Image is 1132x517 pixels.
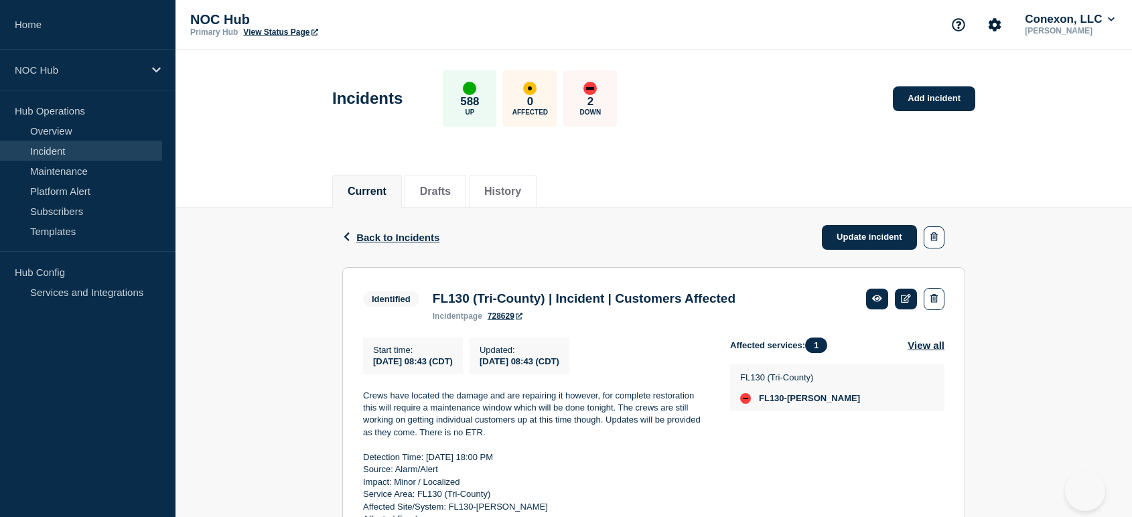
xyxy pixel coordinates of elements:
[190,27,238,37] p: Primary Hub
[981,11,1009,39] button: Account settings
[488,311,522,321] a: 728629
[363,291,419,307] span: Identified
[1065,471,1105,511] iframe: Help Scout Beacon - Open
[759,393,860,404] span: FL130-[PERSON_NAME]
[480,345,559,355] p: Updated :
[527,95,533,108] p: 0
[363,451,709,463] p: Detection Time: [DATE] 18:00 PM
[580,108,602,116] p: Down
[420,186,451,198] button: Drafts
[363,488,709,500] p: Service Area: FL130 (Tri-County)
[363,463,709,475] p: Source: Alarm/Alert
[433,291,735,306] h3: FL130 (Tri-County) | Incident | Customers Affected
[523,82,537,95] div: affected
[587,95,593,108] p: 2
[1022,26,1117,35] p: [PERSON_NAME]
[342,232,439,243] button: Back to Incidents
[15,64,143,76] p: NOC Hub
[740,372,860,382] p: FL130 (Tri-County)
[332,89,403,108] h1: Incidents
[944,11,973,39] button: Support
[512,108,548,116] p: Affected
[1022,13,1117,26] button: Conexon, LLC
[822,225,917,250] a: Update incident
[348,186,386,198] button: Current
[433,311,464,321] span: incident
[463,82,476,95] div: up
[190,12,458,27] p: NOC Hub
[805,338,827,353] span: 1
[730,338,834,353] span: Affected services:
[356,232,439,243] span: Back to Incidents
[583,82,597,95] div: down
[480,355,559,366] div: [DATE] 08:43 (CDT)
[460,95,479,108] p: 588
[465,108,474,116] p: Up
[373,356,453,366] span: [DATE] 08:43 (CDT)
[243,27,317,37] a: View Status Page
[373,345,453,355] p: Start time :
[363,501,709,513] p: Affected Site/System: FL130-[PERSON_NAME]
[484,186,521,198] button: History
[363,476,709,488] p: Impact: Minor / Localized
[433,311,482,321] p: page
[363,390,709,439] p: Crews have located the damage and are repairing it however, for complete restoration this will re...
[740,393,751,404] div: down
[908,338,944,353] button: View all
[893,86,975,111] a: Add incident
